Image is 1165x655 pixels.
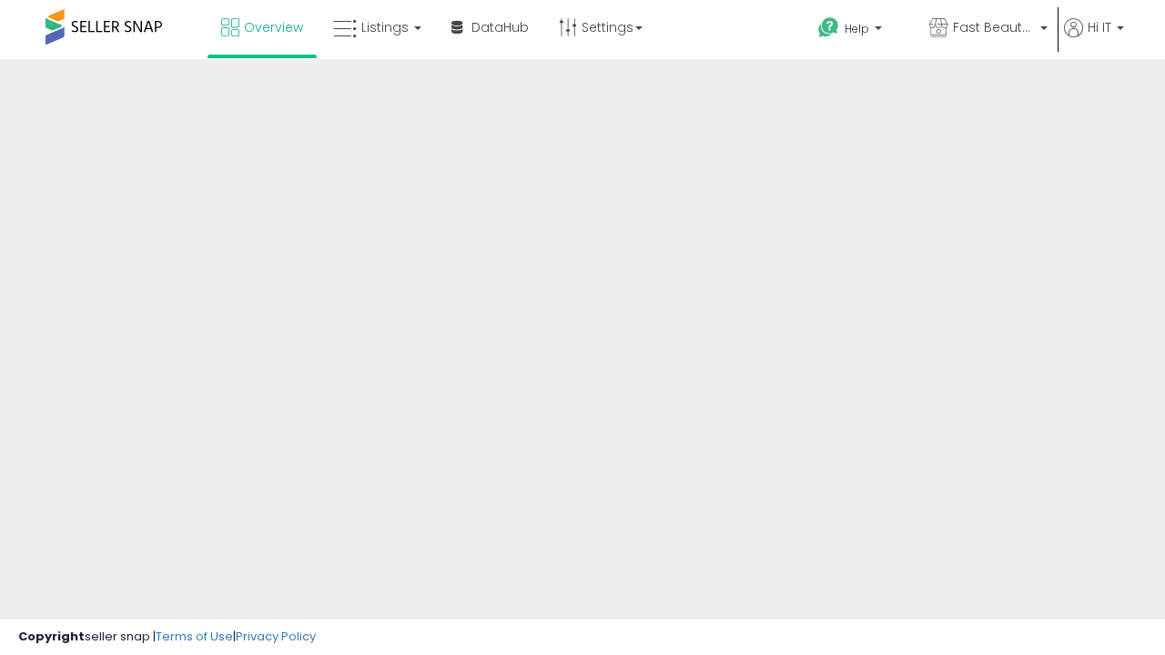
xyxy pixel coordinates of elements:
[804,3,913,59] a: Help
[156,628,233,645] a: Terms of Use
[1064,18,1124,59] a: Hi IT
[236,628,316,645] a: Privacy Policy
[244,18,303,36] span: Overview
[845,21,869,36] span: Help
[471,18,529,36] span: DataHub
[1088,18,1111,36] span: Hi IT
[817,16,840,39] i: Get Help
[18,628,85,645] strong: Copyright
[953,18,1035,36] span: Fast Beauty ([GEOGRAPHIC_DATA])
[18,629,316,646] div: seller snap | |
[361,18,409,36] span: Listings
